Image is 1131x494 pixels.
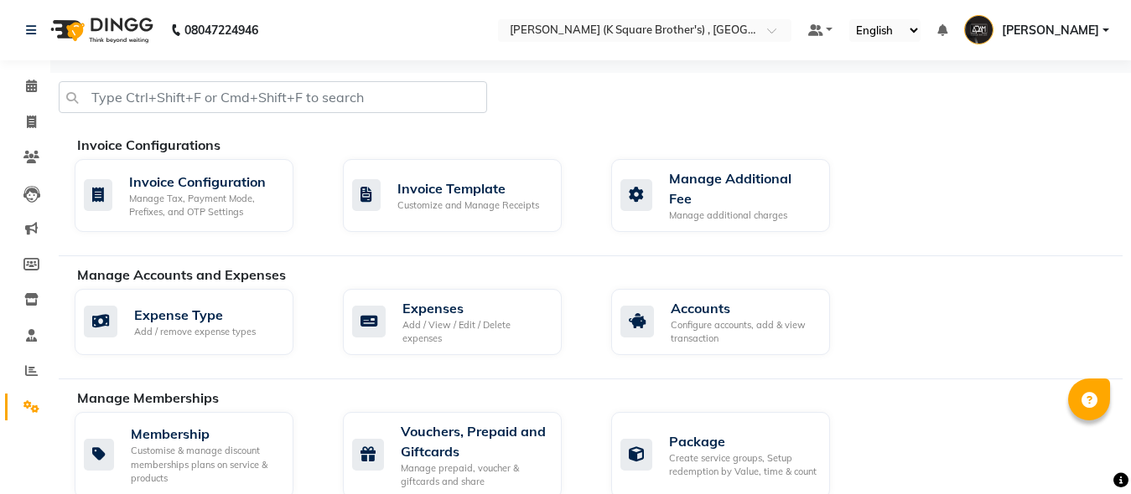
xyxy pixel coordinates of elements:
div: Vouchers, Prepaid and Giftcards [401,421,548,461]
div: Expenses [402,298,548,318]
div: Invoice Template [397,178,539,198]
div: Invoice Configuration [129,172,280,192]
div: Package [669,431,817,451]
div: Add / remove expense types [134,325,256,339]
div: Membership [131,424,280,444]
div: Customise & manage discount memberships plans on service & products [131,444,280,486]
span: [PERSON_NAME] [1002,22,1099,39]
div: Configure accounts, add & view transaction [671,318,817,346]
a: AccountsConfigure accounts, add & view transaction [611,289,854,355]
div: Manage additional charges [669,208,817,223]
img: logo [43,7,158,54]
div: Manage Additional Fee [669,168,817,208]
img: Syed Adam [964,15,994,44]
a: Invoice TemplateCustomize and Manage Receipts [343,159,586,232]
a: ExpensesAdd / View / Edit / Delete expenses [343,289,586,355]
div: Expense Type [134,305,256,325]
div: Create service groups, Setup redemption by Value, time & count [669,451,817,479]
input: Type Ctrl+Shift+F or Cmd+Shift+F to search [59,81,487,113]
a: Invoice ConfigurationManage Tax, Payment Mode, Prefixes, and OTP Settings [75,159,318,232]
a: Expense TypeAdd / remove expense types [75,289,318,355]
div: Manage Tax, Payment Mode, Prefixes, and OTP Settings [129,192,280,219]
b: 08047224946 [184,7,258,54]
div: Customize and Manage Receipts [397,198,539,213]
div: Accounts [671,298,817,318]
iframe: chat widget [1061,427,1114,477]
a: Manage Additional FeeManage additional charges [611,159,854,232]
div: Add / View / Edit / Delete expenses [402,318,548,346]
div: Manage prepaid, voucher & giftcards and share [401,461,548,489]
